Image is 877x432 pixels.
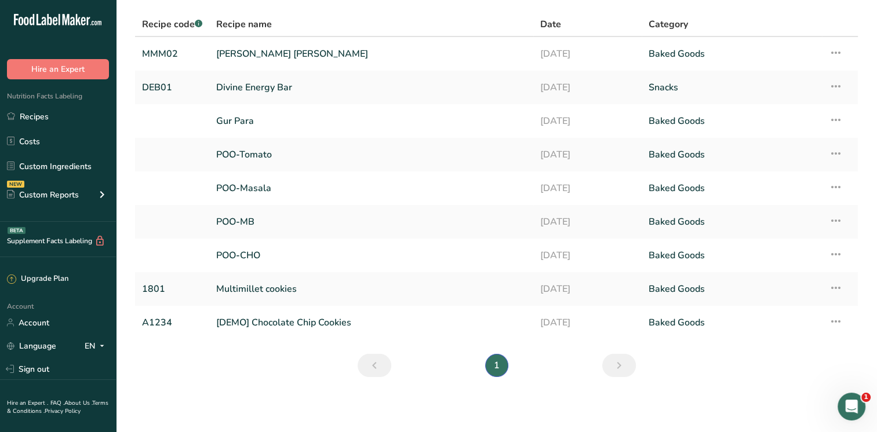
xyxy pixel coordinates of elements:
[7,59,109,79] button: Hire an Expert
[142,310,202,335] a: A1234
[7,336,56,356] a: Language
[540,75,635,100] a: [DATE]
[7,273,68,285] div: Upgrade Plan
[216,42,526,66] a: [PERSON_NAME] [PERSON_NAME]
[142,75,202,100] a: DEB01
[358,354,391,377] a: Previous page
[649,210,815,234] a: Baked Goods
[540,109,635,133] a: [DATE]
[142,42,202,66] a: MMM02
[142,18,202,31] span: Recipe code
[216,176,526,200] a: POO-Masala
[649,310,815,335] a: Baked Goods
[838,393,865,420] iframe: Intercom live chat
[540,17,561,31] span: Date
[216,75,526,100] a: Divine Energy Bar
[540,176,635,200] a: [DATE]
[649,142,815,167] a: Baked Goods
[540,210,635,234] a: [DATE]
[649,42,815,66] a: Baked Goods
[649,17,688,31] span: Category
[216,310,526,335] a: [DEMO] Chocolate Chip Cookies
[8,227,26,234] div: BETA
[649,109,815,133] a: Baked Goods
[649,75,815,100] a: Snacks
[7,181,24,188] div: NEW
[64,399,92,407] a: About Us .
[540,310,635,335] a: [DATE]
[649,243,815,268] a: Baked Goods
[216,17,272,31] span: Recipe name
[540,243,635,268] a: [DATE]
[216,277,526,301] a: Multimillet cookies
[540,42,635,66] a: [DATE]
[540,142,635,167] a: [DATE]
[7,189,79,201] div: Custom Reports
[216,243,526,268] a: POO-CHO
[216,142,526,167] a: POO-Tomato
[216,210,526,234] a: POO-MB
[50,399,64,407] a: FAQ .
[7,399,48,407] a: Hire an Expert .
[602,354,636,377] a: Next page
[142,277,202,301] a: 1801
[649,277,815,301] a: Baked Goods
[45,407,81,415] a: Privacy Policy
[216,109,526,133] a: Gur Para
[540,277,635,301] a: [DATE]
[649,176,815,200] a: Baked Goods
[85,339,109,353] div: EN
[861,393,871,402] span: 1
[7,399,108,415] a: Terms & Conditions .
